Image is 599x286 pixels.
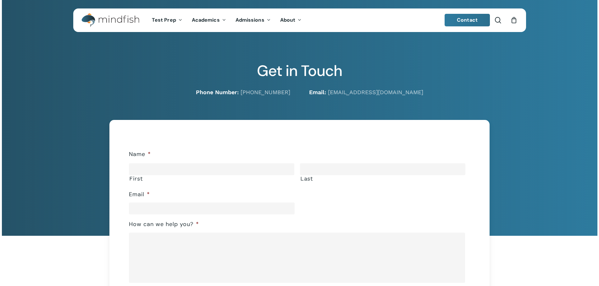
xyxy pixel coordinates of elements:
[129,221,199,228] label: How can we help you?
[457,17,478,23] span: Contact
[147,18,187,23] a: Test Prep
[129,175,294,182] label: First
[511,17,518,24] a: Cart
[129,151,151,158] label: Name
[231,18,275,23] a: Admissions
[147,8,306,32] nav: Main Menu
[192,17,220,23] span: Academics
[236,17,264,23] span: Admissions
[445,14,490,26] a: Contact
[309,89,326,95] strong: Email:
[187,18,231,23] a: Academics
[73,8,526,32] header: Main Menu
[73,62,526,80] h2: Get in Touch
[241,89,290,95] a: [PHONE_NUMBER]
[300,175,465,182] label: Last
[129,191,150,198] label: Email
[328,89,423,95] a: [EMAIL_ADDRESS][DOMAIN_NAME]
[152,17,176,23] span: Test Prep
[280,17,296,23] span: About
[196,89,239,95] strong: Phone Number:
[275,18,307,23] a: About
